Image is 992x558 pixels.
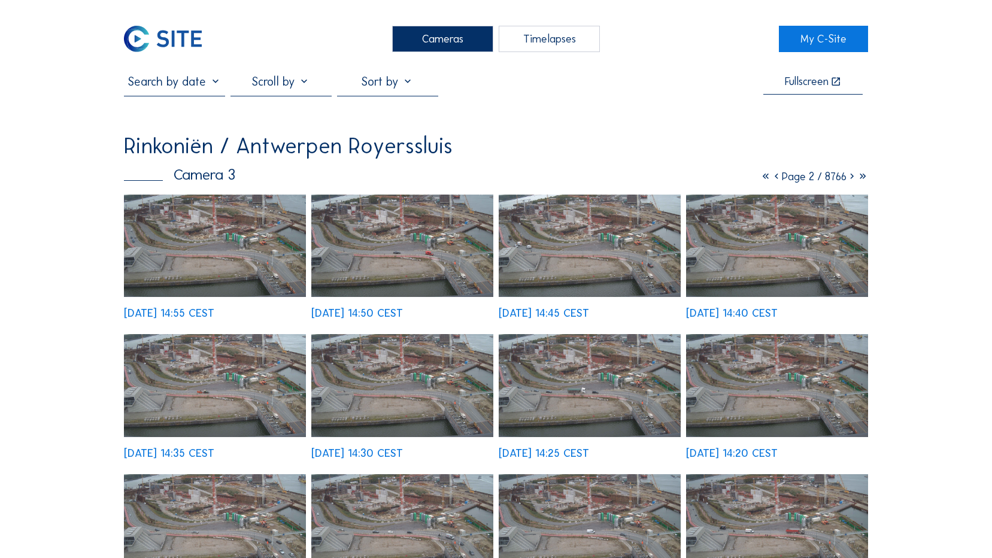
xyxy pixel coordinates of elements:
[311,448,403,459] div: [DATE] 14:30 CEST
[311,195,493,297] img: image_53248410
[686,308,778,319] div: [DATE] 14:40 CEST
[686,334,868,436] img: image_53247508
[124,448,214,459] div: [DATE] 14:35 CEST
[499,308,589,319] div: [DATE] 14:45 CEST
[124,334,306,436] img: image_53247944
[124,195,306,297] img: image_53248556
[311,334,493,436] img: image_53247798
[124,135,453,157] div: Rinkoniën / Antwerpen Royerssluis
[785,76,829,87] div: Fullscreen
[782,170,847,183] span: Page 2 / 8766
[499,195,681,297] img: image_53248251
[499,26,600,52] div: Timelapses
[499,448,589,459] div: [DATE] 14:25 CEST
[686,195,868,297] img: image_53248153
[124,26,202,52] img: C-SITE Logo
[779,26,868,52] a: My C-Site
[124,74,225,89] input: Search by date 󰅀
[124,308,214,319] div: [DATE] 14:55 CEST
[392,26,493,52] div: Cameras
[124,167,235,182] div: Camera 3
[499,334,681,436] img: image_53247659
[124,26,213,52] a: C-SITE Logo
[686,448,778,459] div: [DATE] 14:20 CEST
[311,308,403,319] div: [DATE] 14:50 CEST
